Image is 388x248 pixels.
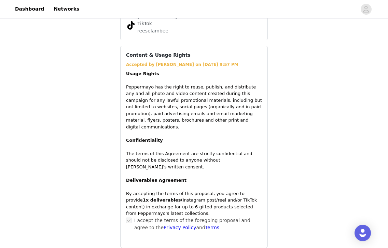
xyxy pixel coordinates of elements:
strong: Usage Rights [126,71,159,76]
div: avatar [363,4,369,15]
div: Accepted by [PERSON_NAME] on [DATE] 9:57 PM [126,61,262,68]
div: Content & Usage Rights [120,46,268,248]
strong: 1 [143,197,146,203]
strong: Deliverables Agreement [126,178,186,183]
p: By accepting the terms of this proposal, you agree to provide (Instagram post/reel and/or TikTok ... [126,190,262,217]
a: Terms [205,225,219,230]
h4: Content & Usage Rights [126,52,191,59]
strong: Confidentiality [126,138,163,143]
a: Privacy Policy [164,225,196,230]
strong: x deliverables [146,197,181,203]
p: I accept the terms of the foregoing proposal and agree to the and [134,217,262,231]
a: Dashboard [11,1,48,17]
p: Peppermayo has the right to reuse, publish, and distribute any and all photo and video content cr... [126,70,262,170]
h4: TikTok [137,20,251,27]
div: Open Intercom Messenger [355,225,371,241]
p: reeselambee [137,27,251,35]
a: Networks [50,1,83,17]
